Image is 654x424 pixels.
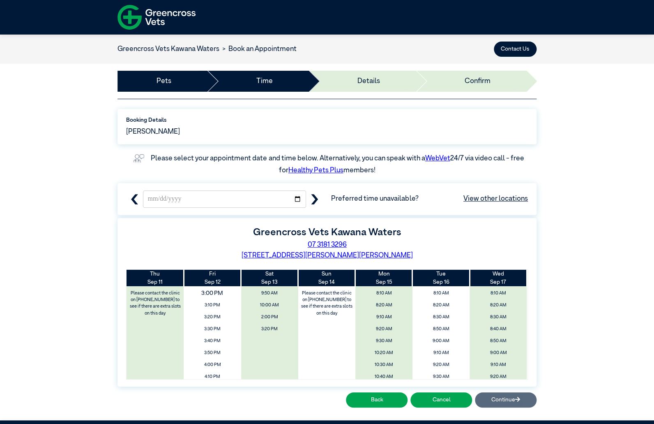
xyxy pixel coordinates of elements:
[415,288,467,299] span: 8:10 AM
[241,270,298,287] th: Sep 13
[410,392,472,408] button: Cancel
[358,288,410,299] span: 8:10 AM
[178,287,246,300] span: 3:00 PM
[415,336,467,346] span: 9:00 AM
[472,372,524,382] span: 9:20 AM
[157,76,171,87] a: Pets
[415,312,467,322] span: 8:30 AM
[288,167,343,174] a: Healthy Pets Plus
[415,300,467,310] span: 8:20 AM
[130,151,147,165] img: vet
[308,241,347,248] a: 07 3181 3296
[126,116,528,124] label: Booking Details
[472,360,524,370] span: 9:10 AM
[186,348,238,358] span: 3:50 PM
[299,288,355,319] label: Please contact the clinic on [PHONE_NUMBER] to see if there are extra slots on this day
[186,324,238,334] span: 3:30 PM
[358,324,410,334] span: 9:20 AM
[463,194,528,204] a: View other locations
[472,336,524,346] span: 8:50 AM
[358,336,410,346] span: 9:30 AM
[415,372,467,382] span: 9:30 AM
[355,270,412,287] th: Sep 15
[415,324,467,334] span: 8:50 AM
[126,127,180,137] span: [PERSON_NAME]
[412,270,470,287] th: Sep 16
[415,360,467,370] span: 9:20 AM
[472,300,524,310] span: 8:20 AM
[472,324,524,334] span: 8:40 AM
[127,288,183,319] label: Please contact the clinic on [PHONE_NUMBER] to see if there are extra slots on this day
[358,312,410,322] span: 9:10 AM
[415,348,467,358] span: 9:10 AM
[470,270,527,287] th: Sep 17
[494,42,537,57] button: Contact Us
[358,300,410,310] span: 8:20 AM
[358,372,410,382] span: 10:40 AM
[184,270,241,287] th: Sep 12
[298,270,355,287] th: Sep 14
[358,348,410,358] span: 10:20 AM
[186,360,238,370] span: 4:00 PM
[242,252,413,259] a: [STREET_ADDRESS][PERSON_NAME][PERSON_NAME]
[186,312,238,322] span: 3:20 PM
[186,372,238,382] span: 4:10 PM
[472,288,524,299] span: 8:10 AM
[358,360,410,370] span: 10:30 AM
[117,46,219,53] a: Greencross Vets Kawana Waters
[243,288,295,299] span: 9:50 AM
[243,300,295,310] span: 10:00 AM
[186,300,238,310] span: 3:10 PM
[117,2,196,32] img: f-logo
[127,270,184,287] th: Sep 11
[472,312,524,322] span: 8:30 AM
[151,155,525,174] label: Please select your appointment date and time below. Alternatively, you can speak with a 24/7 via ...
[117,44,297,55] nav: breadcrumb
[472,348,524,358] span: 9:00 AM
[425,155,450,162] a: WebVet
[331,194,528,204] span: Preferred time unavailable?
[219,44,297,55] li: Book an Appointment
[346,392,408,408] button: Back
[253,227,401,237] label: Greencross Vets Kawana Waters
[243,312,295,322] span: 2:00 PM
[186,336,238,346] span: 3:40 PM
[243,324,295,334] span: 3:20 PM
[256,76,272,87] a: Time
